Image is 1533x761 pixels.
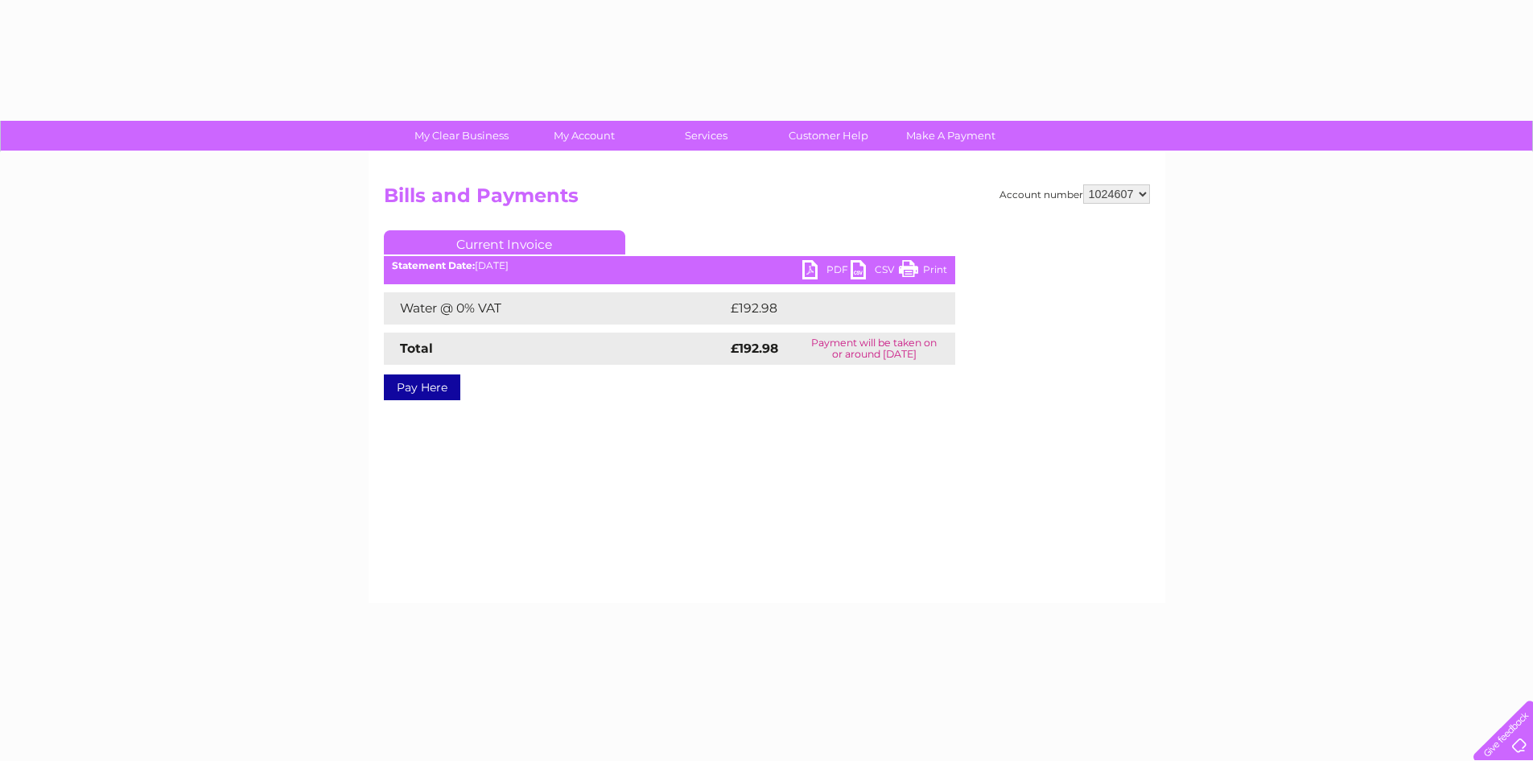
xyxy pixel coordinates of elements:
[899,260,947,283] a: Print
[999,184,1150,204] div: Account number
[384,374,460,400] a: Pay Here
[400,341,433,356] strong: Total
[392,259,475,271] b: Statement Date:
[395,121,528,151] a: My Clear Business
[762,121,895,151] a: Customer Help
[384,260,955,271] div: [DATE]
[727,292,926,325] td: £192.98
[640,121,773,151] a: Services
[851,260,899,283] a: CSV
[384,184,1150,215] h2: Bills and Payments
[517,121,650,151] a: My Account
[793,333,955,365] td: Payment will be taken on or around [DATE]
[802,260,851,283] a: PDF
[731,341,778,356] strong: £192.98
[384,292,727,325] td: Water @ 0% VAT
[884,121,1017,151] a: Make A Payment
[384,230,625,254] a: Current Invoice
